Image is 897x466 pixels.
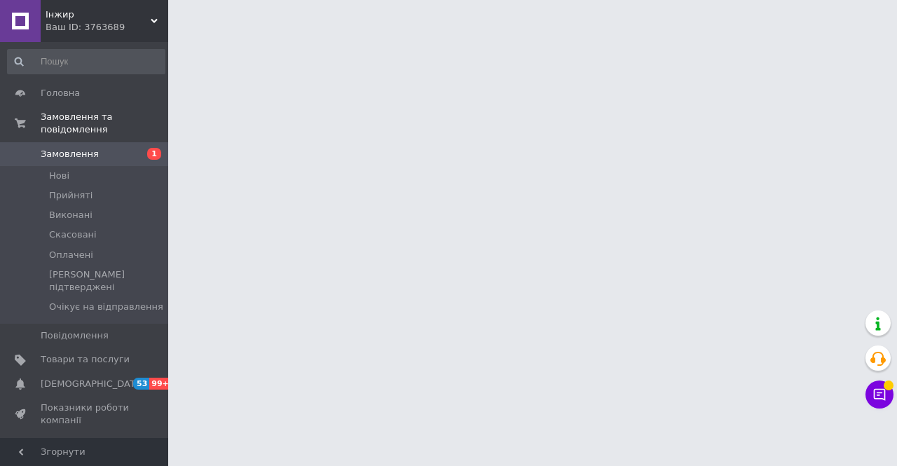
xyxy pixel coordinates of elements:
[865,381,893,409] button: Чат з покупцем
[46,21,168,34] div: Ваш ID: 3763689
[147,148,161,160] span: 1
[41,111,168,136] span: Замовлення та повідомлення
[49,249,93,261] span: Оплачені
[41,87,80,100] span: Головна
[41,402,130,427] span: Показники роботи компанії
[149,378,172,390] span: 99+
[49,228,97,241] span: Скасовані
[41,148,99,160] span: Замовлення
[7,49,165,74] input: Пошук
[49,209,93,221] span: Виконані
[49,301,163,313] span: Очікує на відправлення
[49,268,164,294] span: [PERSON_NAME] підтверджені
[49,170,69,182] span: Нові
[49,189,93,202] span: Прийняті
[41,353,130,366] span: Товари та послуги
[41,329,109,342] span: Повідомлення
[46,8,151,21] span: Інжир
[133,378,149,390] span: 53
[41,378,144,390] span: [DEMOGRAPHIC_DATA]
